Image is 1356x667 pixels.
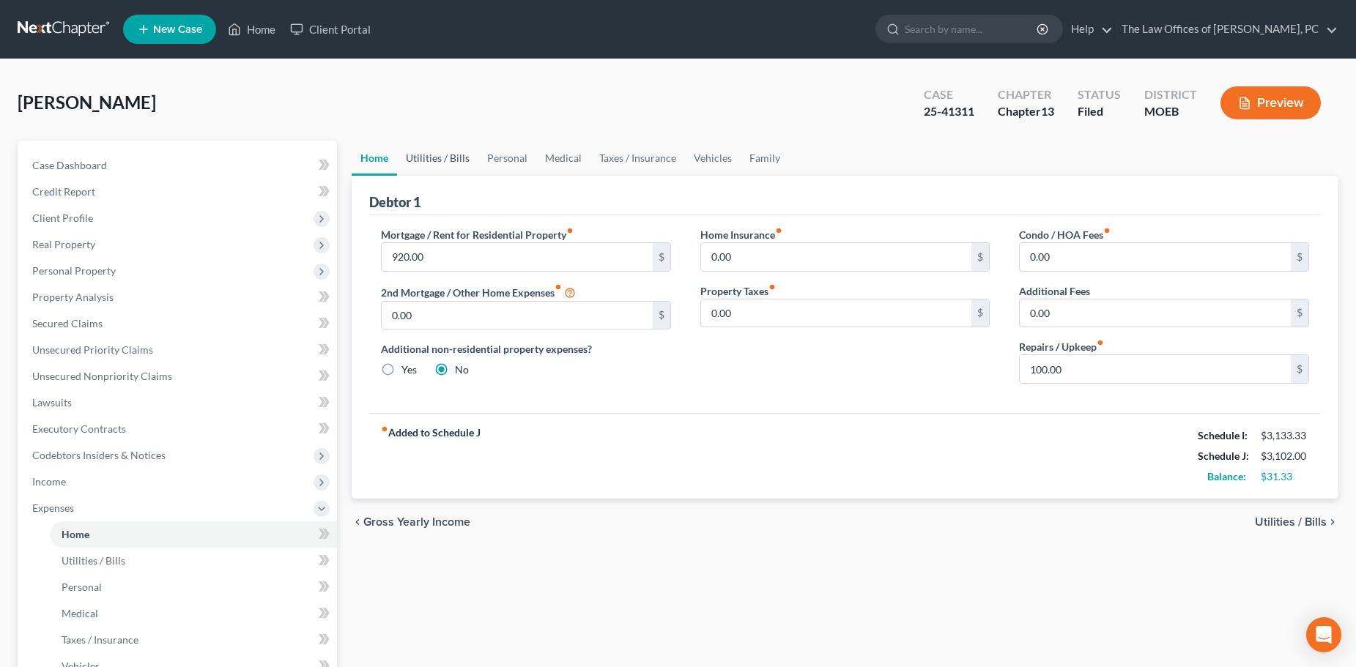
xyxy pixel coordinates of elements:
[382,302,653,329] input: --
[1306,617,1341,652] div: Open Intercom Messenger
[536,141,590,176] a: Medical
[1144,103,1197,120] div: MOEB
[1041,104,1054,118] span: 13
[1097,339,1104,346] i: fiber_manual_record
[352,141,397,176] a: Home
[1255,516,1338,528] button: Utilities / Bills chevron_right
[1327,516,1338,528] i: chevron_right
[21,363,337,390] a: Unsecured Nonpriority Claims
[21,152,337,179] a: Case Dashboard
[998,103,1054,120] div: Chapter
[62,554,125,567] span: Utilities / Bills
[381,425,481,487] strong: Added to Schedule J
[352,516,470,528] button: chevron_left Gross Yearly Income
[653,302,670,329] div: $
[775,227,782,234] i: fiber_manual_record
[62,607,98,619] span: Medical
[1144,86,1197,103] div: District
[363,516,470,528] span: Gross Yearly Income
[32,422,126,435] span: Executory Contracts
[1261,428,1309,443] div: $3,133.33
[700,227,782,242] label: Home Insurance
[32,502,74,514] span: Expenses
[369,193,420,211] div: Debtor 1
[1078,103,1121,120] div: Filed
[50,521,337,548] a: Home
[32,159,107,171] span: Case Dashboard
[566,227,574,234] i: fiber_manual_record
[18,92,156,113] span: [PERSON_NAME]
[701,243,972,271] input: --
[50,600,337,627] a: Medical
[1291,299,1308,327] div: $
[221,16,283,42] a: Home
[685,141,741,176] a: Vehicles
[21,416,337,442] a: Executory Contracts
[1291,355,1308,383] div: $
[1078,86,1121,103] div: Status
[32,449,166,461] span: Codebtors Insiders & Notices
[1255,516,1327,528] span: Utilities / Bills
[381,227,574,242] label: Mortgage / Rent for Residential Property
[62,528,89,540] span: Home
[352,516,363,528] i: chevron_left
[971,299,989,327] div: $
[32,264,116,277] span: Personal Property
[1020,243,1291,271] input: --
[1019,227,1111,242] label: Condo / HOA Fees
[1220,86,1321,119] button: Preview
[21,179,337,205] a: Credit Report
[768,283,776,291] i: fiber_manual_record
[32,185,95,198] span: Credit Report
[1114,16,1338,42] a: The Law Offices of [PERSON_NAME], PC
[62,581,102,593] span: Personal
[1020,299,1291,327] input: --
[555,283,562,291] i: fiber_manual_record
[50,548,337,574] a: Utilities / Bills
[21,284,337,310] a: Property Analysis
[382,243,653,271] input: --
[700,283,776,299] label: Property Taxes
[701,299,972,327] input: --
[397,141,478,176] a: Utilities / Bills
[32,212,93,224] span: Client Profile
[62,633,138,646] span: Taxes / Insurance
[653,243,670,271] div: $
[1019,283,1090,299] label: Additional Fees
[971,243,989,271] div: $
[590,141,685,176] a: Taxes / Insurance
[21,310,337,337] a: Secured Claims
[1207,470,1246,482] strong: Balance:
[741,141,789,176] a: Family
[32,396,72,409] span: Lawsuits
[283,16,378,42] a: Client Portal
[1261,469,1309,484] div: $31.33
[1064,16,1113,42] a: Help
[21,337,337,363] a: Unsecured Priority Claims
[478,141,536,176] a: Personal
[1019,339,1104,354] label: Repairs / Upkeep
[32,370,172,382] span: Unsecured Nonpriority Claims
[1291,243,1308,271] div: $
[32,475,66,488] span: Income
[998,86,1054,103] div: Chapter
[50,574,337,600] a: Personal
[905,15,1039,42] input: Search by name...
[401,362,417,377] label: Yes
[455,362,469,377] label: No
[924,86,974,103] div: Case
[21,390,337,416] a: Lawsuits
[381,283,576,301] label: 2nd Mortgage / Other Home Expenses
[1198,429,1248,441] strong: Schedule I:
[1198,450,1249,462] strong: Schedule J:
[924,103,974,120] div: 25-41311
[32,343,153,356] span: Unsecured Priority Claims
[32,291,114,303] span: Property Analysis
[153,24,202,35] span: New Case
[50,627,337,653] a: Taxes / Insurance
[1261,449,1309,463] div: $3,102.00
[381,341,671,357] label: Additional non-residential property expenses?
[381,425,388,433] i: fiber_manual_record
[32,238,95,250] span: Real Property
[1103,227,1111,234] i: fiber_manual_record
